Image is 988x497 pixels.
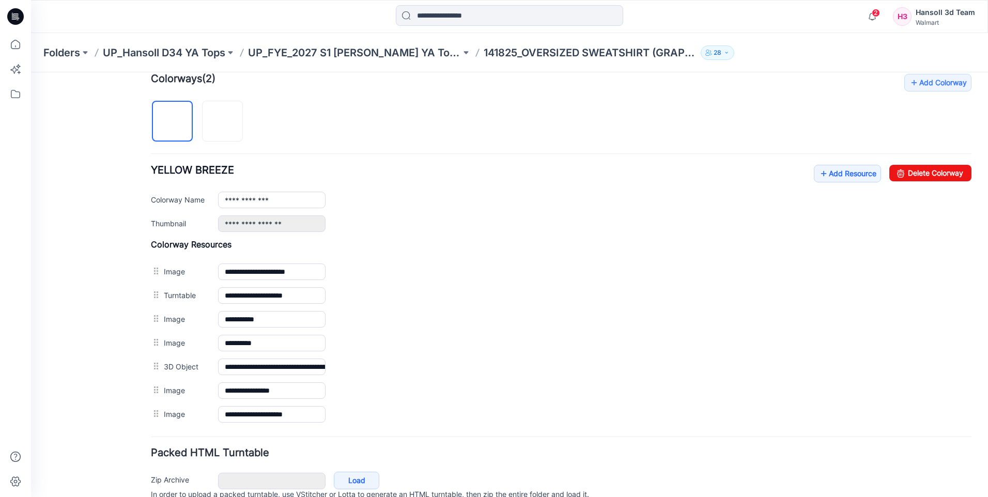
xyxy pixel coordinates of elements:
[133,288,177,300] label: 3D Object
[120,121,177,133] label: Colorway Name
[120,91,203,104] span: YELLOW BREEZE
[484,45,697,60] p: 141825_OVERSIZED SWEATSHIRT (GRAPHIC)
[120,376,940,385] h4: Packed HTML Turntable
[120,145,177,157] label: Thumbnail
[916,19,975,26] div: Walmart
[133,265,177,276] label: Image
[133,217,177,228] label: Turntable
[133,336,177,347] label: Image
[248,45,461,60] a: UP_FYE_2027 S1 [PERSON_NAME] YA Tops and Dresses
[872,9,880,17] span: 2
[31,72,988,497] iframe: edit-style
[103,45,225,60] a: UP_Hansoll D34 YA Tops
[120,401,177,413] label: Zip Archive
[701,45,734,60] button: 28
[133,193,177,205] label: Image
[916,6,975,19] div: Hansoll 3d Team
[120,417,940,448] p: In order to upload a packed turntable, use VStitcher or Lotta to generate an HTML turntable, then...
[133,241,177,252] label: Image
[783,92,850,110] a: Add Resource
[43,45,80,60] a: Folders
[858,92,940,109] a: Delete Colorway
[303,399,348,417] a: Load
[714,47,721,58] p: 28
[120,167,940,177] h4: Colorway Resources
[133,312,177,323] label: Image
[893,7,912,26] div: H3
